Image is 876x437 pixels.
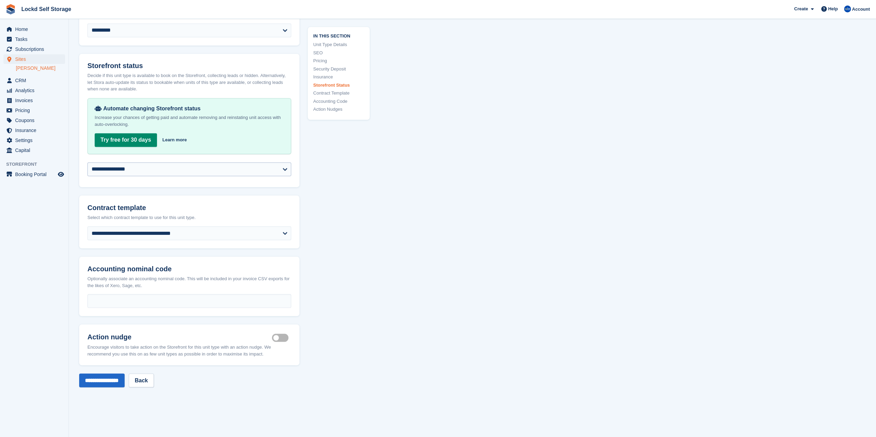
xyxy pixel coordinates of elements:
a: menu [3,125,65,135]
span: Capital [15,145,56,155]
a: Security Deposit [313,66,364,73]
h2: Storefront status [87,62,291,70]
h2: Contract template [87,204,291,211]
a: menu [3,135,65,145]
a: Unit Type Details [313,42,364,48]
span: Invoices [15,96,56,105]
a: menu [3,86,65,95]
div: Encourage visitors to take action on the Storefront for this unit type with an action nudge. We r... [87,343,291,357]
a: menu [3,54,65,64]
span: Subscriptions [15,44,56,54]
span: Tasks [15,34,56,44]
a: menu [3,116,65,125]
img: Jonny Bleach [844,6,851,12]
span: Analytics [15,86,56,95]
a: menu [3,76,65,85]
span: CRM [15,76,56,85]
div: Decide if this unit type is available to book on the Storefront, collecting leads or hidden. Alte... [87,72,291,92]
span: Booking Portal [15,170,56,179]
a: menu [3,96,65,105]
span: Insurance [15,125,56,135]
div: Select which contract template to use for this unit type. [87,214,291,221]
a: menu [3,170,65,179]
p: Increase your chances of getting paid and automate removing and reinstating unit access with auto... [95,114,284,128]
div: Optionally associate an accounting nominal code. This will be included in your invoice CSV export... [87,275,291,288]
a: menu [3,44,65,54]
a: menu [3,106,65,115]
h2: Accounting nominal code [87,265,291,273]
a: Insurance [313,74,364,81]
label: Is active [272,337,291,338]
span: Storefront [6,161,68,168]
a: Lockd Self Storage [19,3,74,15]
a: Learn more [162,136,187,143]
span: Help [828,6,838,12]
a: Preview store [57,170,65,178]
span: Coupons [15,116,56,125]
a: menu [3,24,65,34]
span: Create [794,6,808,12]
a: Back [129,373,154,387]
span: Pricing [15,106,56,115]
a: [PERSON_NAME] [16,65,65,72]
a: Pricing [313,58,364,65]
a: SEO [313,50,364,56]
span: Account [852,6,870,13]
span: In this section [313,32,364,39]
a: Accounting Code [313,98,364,105]
img: stora-icon-8386f47178a22dfd0bd8f6a31ec36ba5ce8667c1dd55bd0f319d3a0aa187defe.svg [6,4,16,14]
a: menu [3,145,65,155]
a: menu [3,34,65,44]
span: Sites [15,54,56,64]
div: Automate changing Storefront status [95,105,284,112]
a: Contract Template [313,90,364,97]
span: Settings [15,135,56,145]
a: Try free for 30 days [95,133,157,147]
span: Home [15,24,56,34]
h2: Action nudge [87,332,272,341]
a: Storefront Status [313,82,364,89]
a: Action Nudges [313,106,364,113]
